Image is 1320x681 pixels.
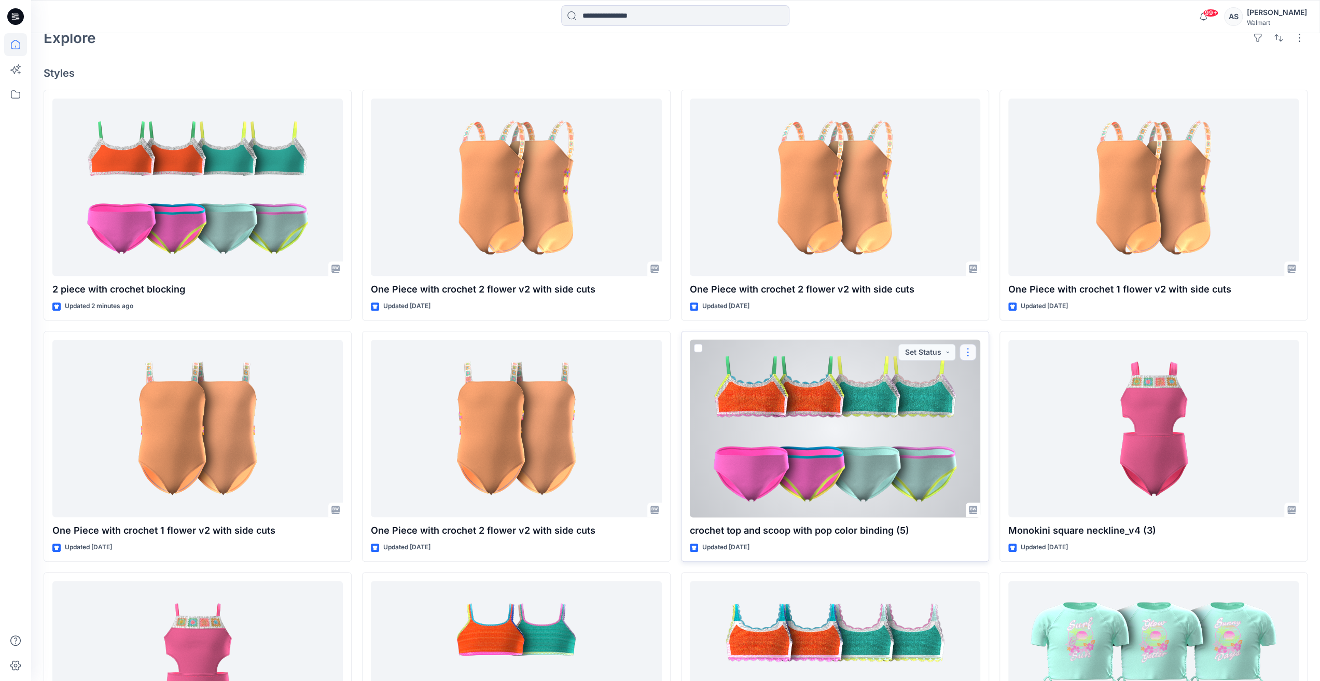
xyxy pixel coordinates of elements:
div: AS [1224,7,1243,26]
p: One Piece with crochet 1 flower v2 with side cuts [52,523,343,538]
a: crochet top and scoop with pop color binding (5) [690,340,980,518]
p: Updated [DATE] [702,301,749,312]
p: One Piece with crochet 1 flower v2 with side cuts [1008,282,1299,297]
a: 2 piece with crochet blocking [52,99,343,276]
h2: Explore [44,30,96,46]
p: Updated 2 minutes ago [65,301,133,312]
h4: Styles [44,67,1308,79]
a: One Piece with crochet 2 flower v2 with side cuts [371,340,661,518]
a: One Piece with crochet 2 flower v2 with side cuts [690,99,980,276]
p: Updated [DATE] [65,542,112,553]
div: Walmart [1247,19,1307,26]
span: 99+ [1203,9,1218,17]
p: Updated [DATE] [1021,301,1068,312]
p: Updated [DATE] [383,542,430,553]
a: One Piece with crochet 1 flower v2 with side cuts [1008,99,1299,276]
p: 2 piece with crochet blocking [52,282,343,297]
p: Updated [DATE] [1021,542,1068,553]
a: Monokini square neckline_v4 (3) [1008,340,1299,518]
p: One Piece with crochet 2 flower v2 with side cuts [371,282,661,297]
a: One Piece with crochet 2 flower v2 with side cuts [371,99,661,276]
p: Monokini square neckline_v4 (3) [1008,523,1299,538]
a: One Piece with crochet 1 flower v2 with side cuts [52,340,343,518]
div: [PERSON_NAME] [1247,6,1307,19]
p: Updated [DATE] [383,301,430,312]
p: One Piece with crochet 2 flower v2 with side cuts [690,282,980,297]
p: crochet top and scoop with pop color binding (5) [690,523,980,538]
p: One Piece with crochet 2 flower v2 with side cuts [371,523,661,538]
p: Updated [DATE] [702,542,749,553]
